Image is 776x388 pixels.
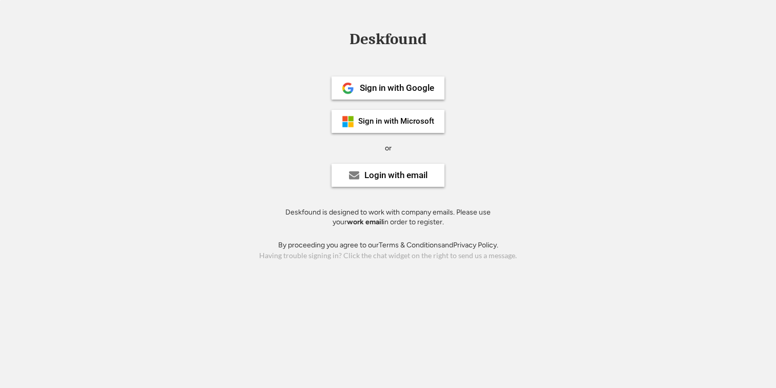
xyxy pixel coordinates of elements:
div: Login with email [364,171,428,180]
div: Deskfound [344,31,432,47]
div: Sign in with Microsoft [358,118,434,125]
a: Privacy Policy. [453,241,498,249]
div: Sign in with Google [360,84,434,92]
a: Terms & Conditions [379,241,441,249]
strong: work email [347,218,383,226]
div: Deskfound is designed to work with company emails. Please use your in order to register. [273,207,503,227]
div: or [385,143,392,153]
img: ms-symbollockup_mssymbol_19.png [342,115,354,128]
div: By proceeding you agree to our and [278,240,498,250]
img: 1024px-Google__G__Logo.svg.png [342,82,354,94]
